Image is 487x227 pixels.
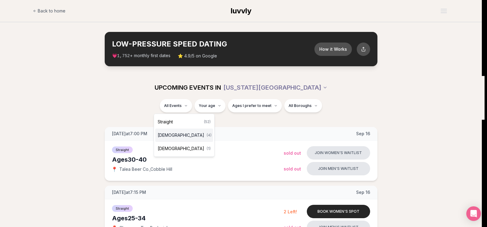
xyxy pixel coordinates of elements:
[158,132,204,138] span: [DEMOGRAPHIC_DATA]
[158,146,204,152] span: [DEMOGRAPHIC_DATA]
[207,146,211,151] span: ( 1 )
[204,119,211,124] span: ( 52 )
[207,133,212,138] span: ( 4 )
[158,119,173,125] span: Straight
